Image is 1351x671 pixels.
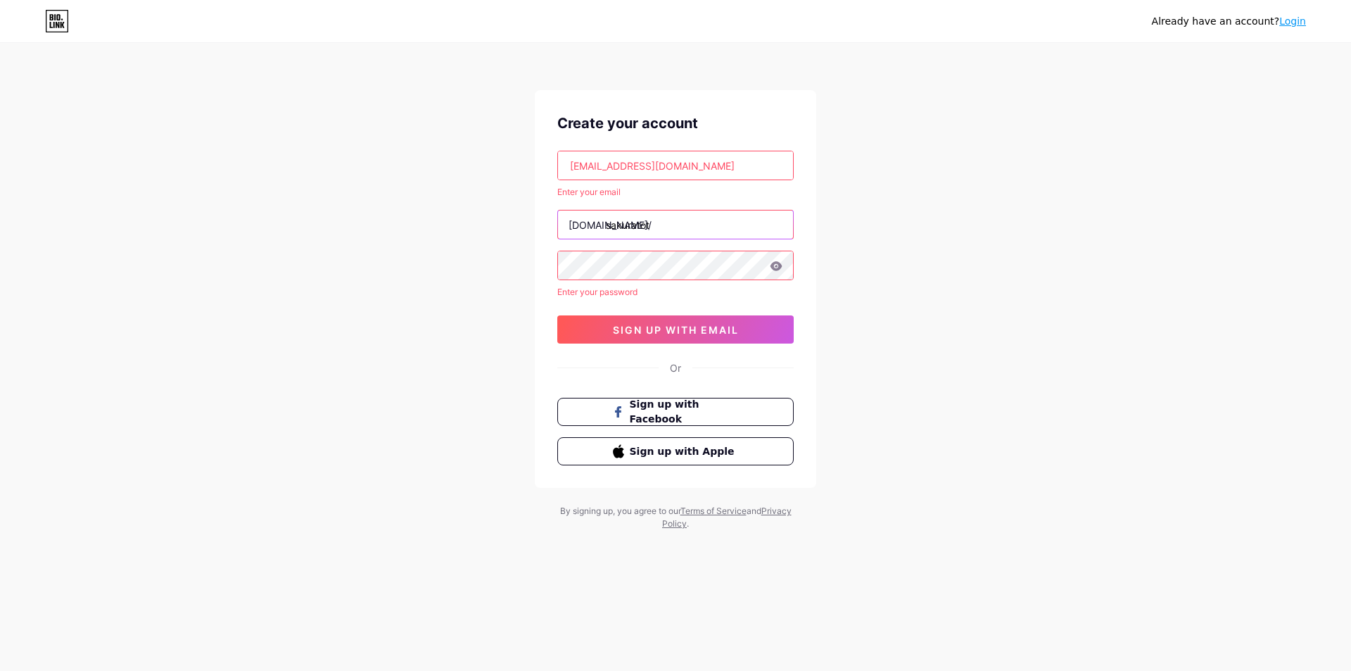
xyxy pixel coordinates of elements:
span: Sign up with Facebook [630,397,739,427]
div: Or [670,360,681,375]
a: Terms of Service [680,506,747,516]
span: sign up with email [613,324,739,336]
div: Enter your password [557,286,794,299]
div: Create your account [557,113,794,134]
button: sign up with email [557,315,794,344]
span: Sign up with Apple [630,444,739,459]
div: By signing up, you agree to our and . [556,505,795,530]
input: Email [558,151,793,180]
input: username [558,211,793,239]
button: Sign up with Facebook [557,398,794,426]
div: [DOMAIN_NAME]/ [569,218,652,232]
button: Sign up with Apple [557,437,794,465]
a: Login [1279,15,1306,27]
div: Enter your email [557,186,794,199]
div: Already have an account? [1152,14,1306,29]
